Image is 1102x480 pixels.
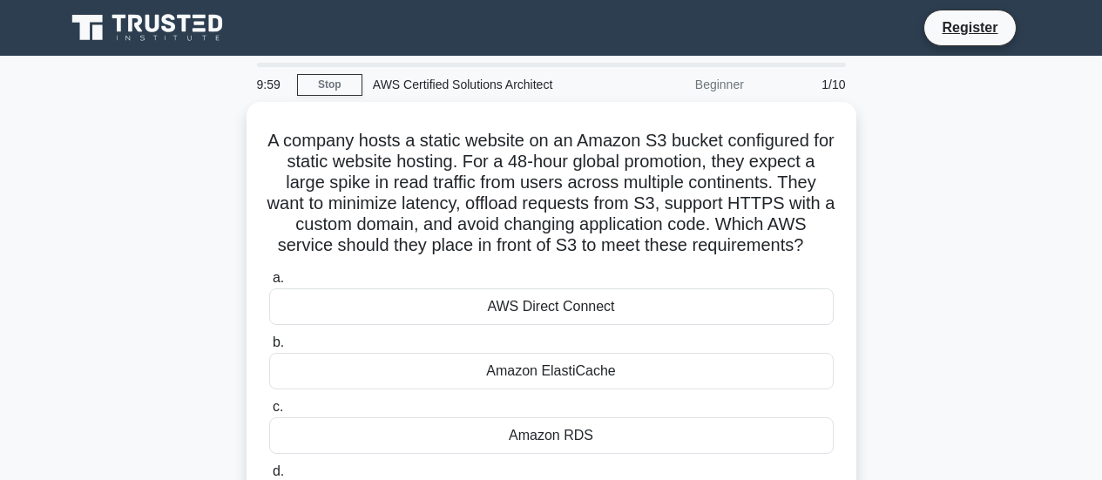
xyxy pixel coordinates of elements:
[754,67,856,102] div: 1/10
[273,335,284,349] span: b.
[269,353,834,389] div: Amazon ElastiCache
[273,399,283,414] span: c.
[269,417,834,454] div: Amazon RDS
[297,74,362,96] a: Stop
[931,17,1008,38] a: Register
[273,270,284,285] span: a.
[269,288,834,325] div: AWS Direct Connect
[267,130,835,257] h5: A company hosts a static website on an Amazon S3 bucket configured for static website hosting. Fo...
[362,67,602,102] div: AWS Certified Solutions Architect
[602,67,754,102] div: Beginner
[273,463,284,478] span: d.
[247,67,297,102] div: 9:59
